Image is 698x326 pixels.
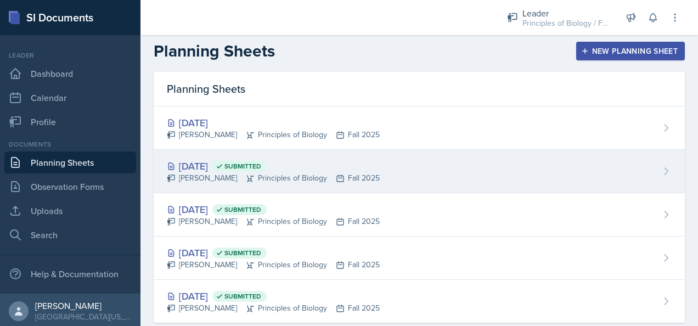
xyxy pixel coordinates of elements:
[167,259,380,271] div: [PERSON_NAME] Principles of Biology Fall 2025
[167,245,380,260] div: [DATE]
[167,289,380,303] div: [DATE]
[4,63,136,85] a: Dashboard
[167,202,380,217] div: [DATE]
[154,150,685,193] a: [DATE] Submitted [PERSON_NAME]Principles of BiologyFall 2025
[154,280,685,323] a: [DATE] Submitted [PERSON_NAME]Principles of BiologyFall 2025
[224,249,261,257] span: Submitted
[154,193,685,237] a: [DATE] Submitted [PERSON_NAME]Principles of BiologyFall 2025
[4,50,136,60] div: Leader
[522,18,610,29] div: Principles of Biology / Fall 2025
[4,263,136,285] div: Help & Documentation
[167,302,380,314] div: [PERSON_NAME] Principles of Biology Fall 2025
[4,87,136,109] a: Calendar
[576,42,685,60] button: New Planning Sheet
[167,172,380,184] div: [PERSON_NAME] Principles of Biology Fall 2025
[167,129,380,140] div: [PERSON_NAME] Principles of Biology Fall 2025
[522,7,610,20] div: Leader
[154,41,275,61] h2: Planning Sheets
[4,176,136,198] a: Observation Forms
[224,292,261,301] span: Submitted
[154,72,685,106] div: Planning Sheets
[4,111,136,133] a: Profile
[4,151,136,173] a: Planning Sheets
[154,237,685,280] a: [DATE] Submitted [PERSON_NAME]Principles of BiologyFall 2025
[4,139,136,149] div: Documents
[167,159,380,173] div: [DATE]
[4,200,136,222] a: Uploads
[154,106,685,150] a: [DATE] [PERSON_NAME]Principles of BiologyFall 2025
[35,311,132,322] div: [GEOGRAPHIC_DATA][US_STATE]
[35,300,132,311] div: [PERSON_NAME]
[167,115,380,130] div: [DATE]
[4,224,136,246] a: Search
[583,47,678,55] div: New Planning Sheet
[167,216,380,227] div: [PERSON_NAME] Principles of Biology Fall 2025
[224,162,261,171] span: Submitted
[224,205,261,214] span: Submitted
